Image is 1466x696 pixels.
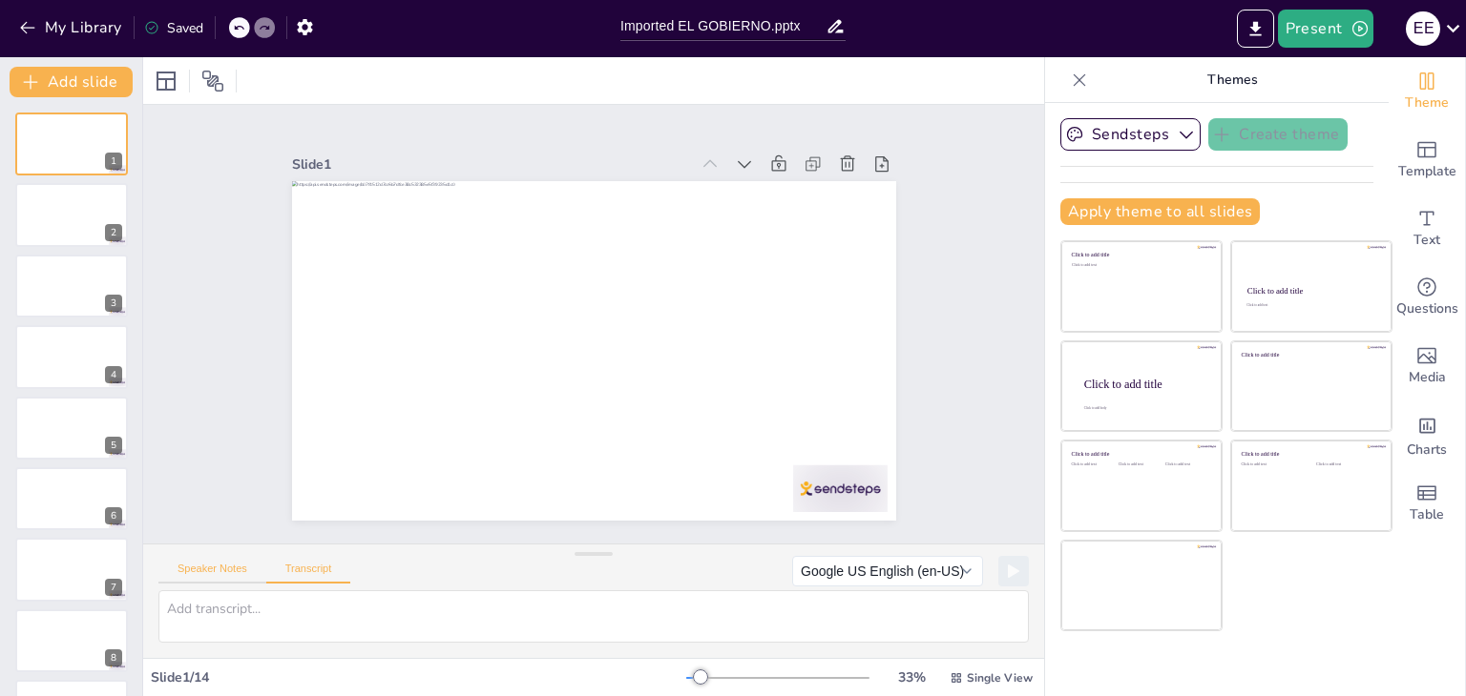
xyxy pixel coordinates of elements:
div: 2 [105,224,122,241]
div: e e [1406,11,1440,46]
div: 3 [15,255,128,317]
button: Play [998,556,1029,586]
div: 7 [105,579,122,596]
div: Click to add text [1119,462,1162,467]
div: Change the overall theme [1389,57,1465,126]
span: Questions [1396,298,1458,319]
span: Theme [1405,92,1449,113]
div: 1 [105,153,122,170]
div: Click to add text [1072,462,1115,467]
span: Media [1409,367,1446,388]
button: Transcript [266,563,351,583]
span: Single View [967,670,1033,686]
div: Click to add text [1246,304,1373,308]
button: Google US English (en-US) [792,556,983,586]
div: Click to add text [1316,462,1376,467]
div: Click to add title [1242,451,1378,458]
div: 4 [105,366,122,383]
button: Export to PowerPoint [1237,10,1274,48]
div: Slide 1 / 14 [151,668,686,686]
div: Add charts and graphs [1389,400,1465,469]
div: Click to add title [1247,286,1374,296]
div: Layout [151,66,181,96]
div: Add ready made slides [1389,126,1465,194]
div: Get real-time input from your audience [1389,263,1465,332]
div: Add text boxes [1389,194,1465,263]
div: Click to add title [1084,377,1206,390]
button: Sendsteps [1060,118,1201,151]
span: Table [1410,504,1444,525]
button: e e [1406,10,1440,48]
div: Slide 1 [404,354,683,662]
div: Click to add title [1242,351,1378,358]
button: Speaker Notes [158,563,266,583]
div: Add images, graphics, shapes or video [1389,332,1465,400]
div: 4 [15,325,128,388]
div: Click to add title [1072,451,1208,458]
button: My Library [14,12,130,43]
div: Click to add text [1072,263,1208,268]
div: Click to add text [1242,462,1302,467]
button: Present [1278,10,1373,48]
div: Saved [144,19,203,37]
div: Click to add title [1072,252,1208,258]
input: Insert title [620,12,826,40]
button: Apply theme to all slides [1060,198,1260,225]
div: 8 [105,649,122,666]
button: Create theme [1208,118,1348,151]
div: 8 [15,609,128,672]
span: Text [1414,230,1440,251]
div: 5 [105,437,122,454]
div: Click to add body [1084,406,1204,410]
button: Add slide [10,67,133,97]
span: Template [1398,161,1456,182]
div: 33 % [889,668,934,686]
div: 7 [15,538,128,601]
p: Themes [1095,57,1370,103]
div: Click to add text [1165,462,1208,467]
span: Charts [1407,440,1447,461]
div: 6 [105,507,122,524]
span: Position [201,70,224,92]
div: 1 [15,113,128,175]
div: 2 [15,183,128,246]
div: 6 [15,467,128,530]
div: Add a table [1389,469,1465,538]
div: 3 [105,295,122,312]
div: 5 [15,397,128,460]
